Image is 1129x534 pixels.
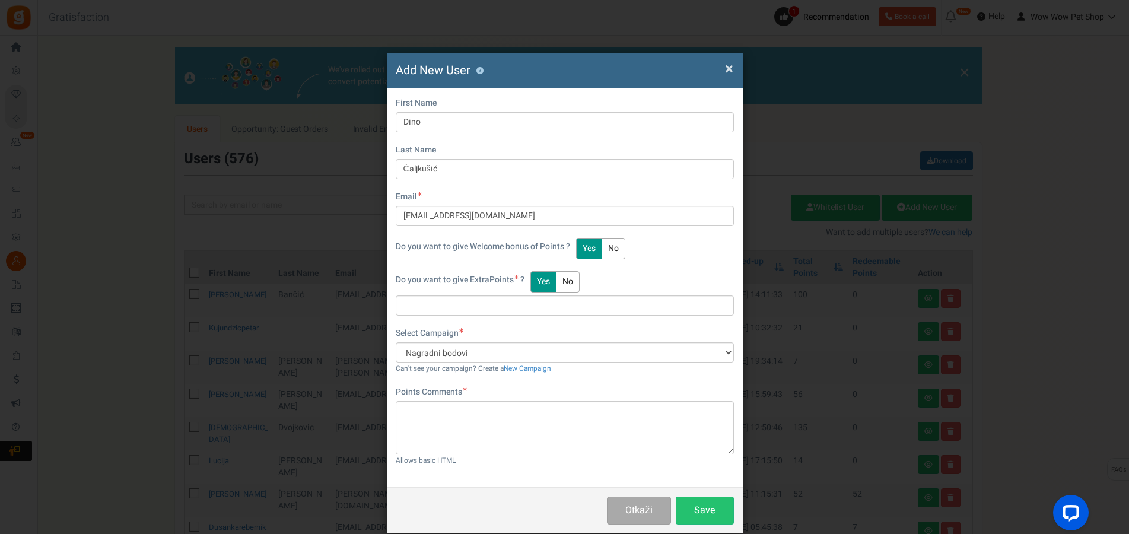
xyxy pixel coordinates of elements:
[602,238,625,259] button: No
[725,58,733,80] span: ×
[396,328,463,339] label: Select Campaign
[576,238,602,259] button: Yes
[396,97,437,109] label: First Name
[396,144,436,156] label: Last Name
[556,271,580,293] button: No
[396,241,570,253] label: Do you want to give Welcome bonus of Points ?
[520,274,524,286] span: ?
[396,364,551,374] small: Can't see your campaign? Create a
[396,191,422,203] label: Email
[396,62,470,79] span: Add New User
[396,456,456,466] small: Allows basic HTML
[396,274,524,286] label: Points
[396,386,467,398] label: Points Comments
[504,364,551,374] a: New Campaign
[476,67,484,75] button: ?
[530,271,556,293] button: Yes
[396,274,489,286] span: Do you want to give Extra
[676,497,734,525] button: Save
[607,497,670,525] button: Otkaži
